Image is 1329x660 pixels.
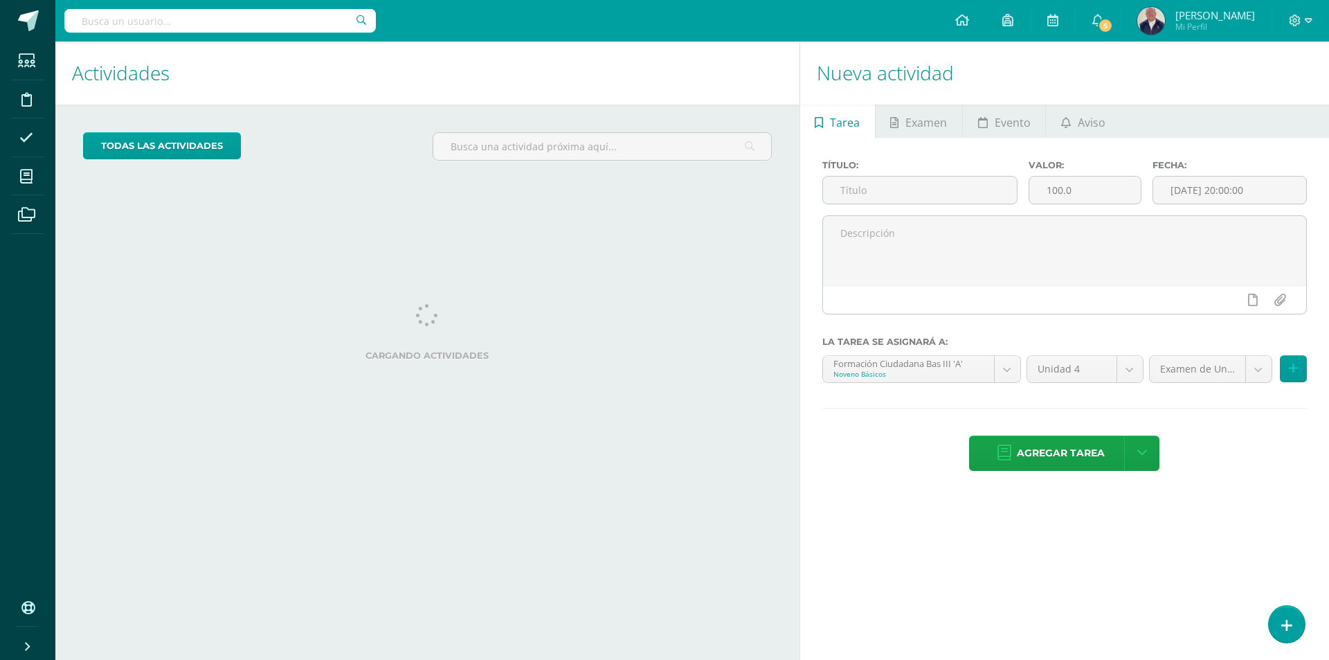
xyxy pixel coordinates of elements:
[817,42,1312,105] h1: Nueva actividad
[1017,436,1105,470] span: Agregar tarea
[1150,356,1272,382] a: Examen de Unidad 20 puntos (20.0%)
[1038,356,1106,382] span: Unidad 4
[1078,106,1105,139] span: Aviso
[876,105,962,138] a: Examen
[83,350,772,361] label: Cargando actividades
[823,356,1020,382] a: Formación Ciudadana Bas III 'A'Noveno Básicos
[1046,105,1120,138] a: Aviso
[822,160,1018,170] label: Título:
[1137,7,1165,35] img: 4400bde977c2ef3c8e0f06f5677fdb30.png
[1027,356,1143,382] a: Unidad 4
[83,132,241,159] a: todas las Actividades
[830,106,860,139] span: Tarea
[1029,177,1141,204] input: Puntos máximos
[1153,177,1306,204] input: Fecha de entrega
[1029,160,1141,170] label: Valor:
[823,177,1017,204] input: Título
[833,369,984,379] div: Noveno Básicos
[1175,21,1255,33] span: Mi Perfil
[72,42,783,105] h1: Actividades
[433,133,770,160] input: Busca una actividad próxima aquí...
[833,356,984,369] div: Formación Ciudadana Bas III 'A'
[995,106,1031,139] span: Evento
[800,105,875,138] a: Tarea
[1152,160,1307,170] label: Fecha:
[822,337,1307,347] label: La tarea se asignará a:
[1098,18,1113,33] span: 5
[1175,8,1255,22] span: [PERSON_NAME]
[905,106,947,139] span: Examen
[1160,356,1235,382] span: Examen de Unidad 20 puntos (20.0%)
[64,9,376,33] input: Busca un usuario...
[963,105,1045,138] a: Evento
